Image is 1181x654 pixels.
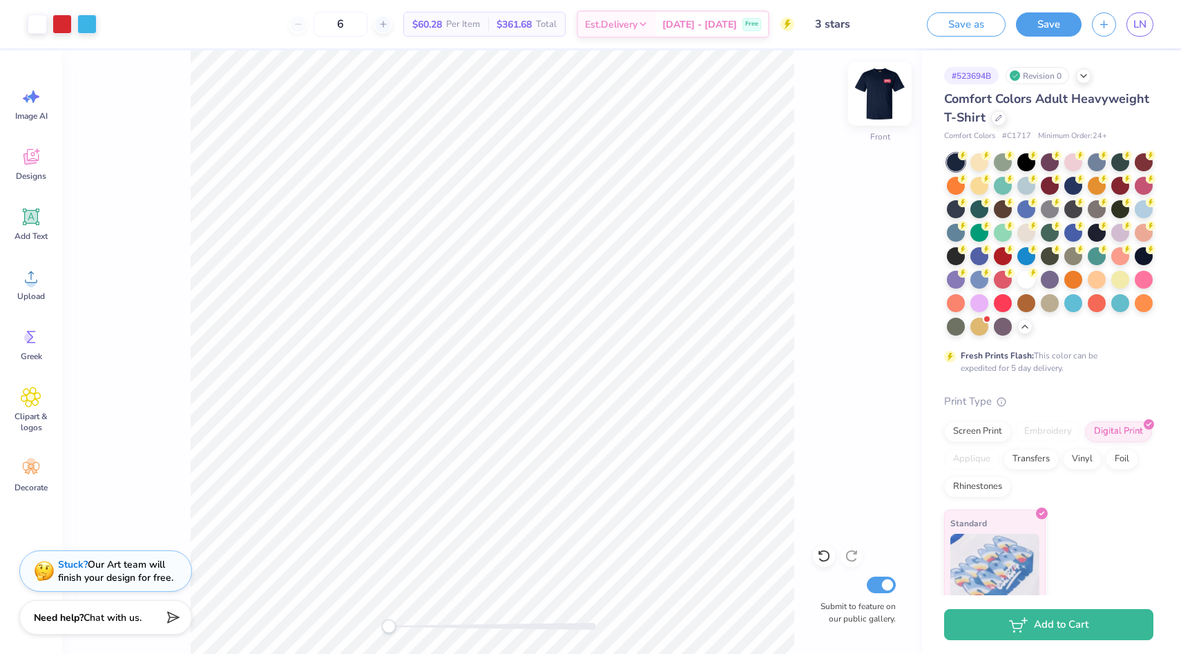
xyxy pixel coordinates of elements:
div: Front [870,131,890,143]
label: Submit to feature on our public gallery. [813,600,896,625]
span: Designs [16,171,46,182]
span: Standard [950,516,987,530]
span: Comfort Colors [944,131,995,142]
div: Screen Print [944,421,1011,442]
div: Rhinestones [944,477,1011,497]
div: Transfers [1004,449,1059,470]
input: Untitled Design [805,10,906,38]
span: Image AI [15,110,48,122]
div: This color can be expedited for 5 day delivery. [961,349,1131,374]
span: $60.28 [412,17,442,32]
div: # 523694B [944,67,999,84]
div: Digital Print [1085,421,1152,442]
strong: Stuck? [58,558,88,571]
span: LN [1133,17,1146,32]
span: Per Item [446,17,480,32]
img: Standard [950,534,1039,603]
strong: Fresh Prints Flash: [961,350,1034,361]
img: Front [852,66,908,122]
button: Save as [927,12,1006,37]
div: Foil [1106,449,1138,470]
span: Free [745,19,758,29]
button: Save [1016,12,1082,37]
span: Decorate [15,482,48,493]
span: Minimum Order: 24 + [1038,131,1107,142]
span: Upload [17,291,45,302]
button: Add to Cart [944,609,1153,640]
span: Total [536,17,557,32]
div: Accessibility label [382,619,396,633]
span: # C1717 [1002,131,1031,142]
span: Comfort Colors Adult Heavyweight T-Shirt [944,90,1149,126]
input: – – [314,12,367,37]
strong: Need help? [34,611,84,624]
span: Est. Delivery [585,17,637,32]
div: Our Art team will finish your design for free. [58,558,173,584]
span: [DATE] - [DATE] [662,17,737,32]
div: Revision 0 [1006,67,1069,84]
div: Vinyl [1063,449,1102,470]
span: Clipart & logos [8,411,54,433]
div: Applique [944,449,999,470]
span: Chat with us. [84,611,142,624]
span: Greek [21,351,42,362]
div: Embroidery [1015,421,1081,442]
span: Add Text [15,231,48,242]
a: LN [1126,12,1153,37]
div: Print Type [944,394,1153,410]
span: $361.68 [497,17,532,32]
